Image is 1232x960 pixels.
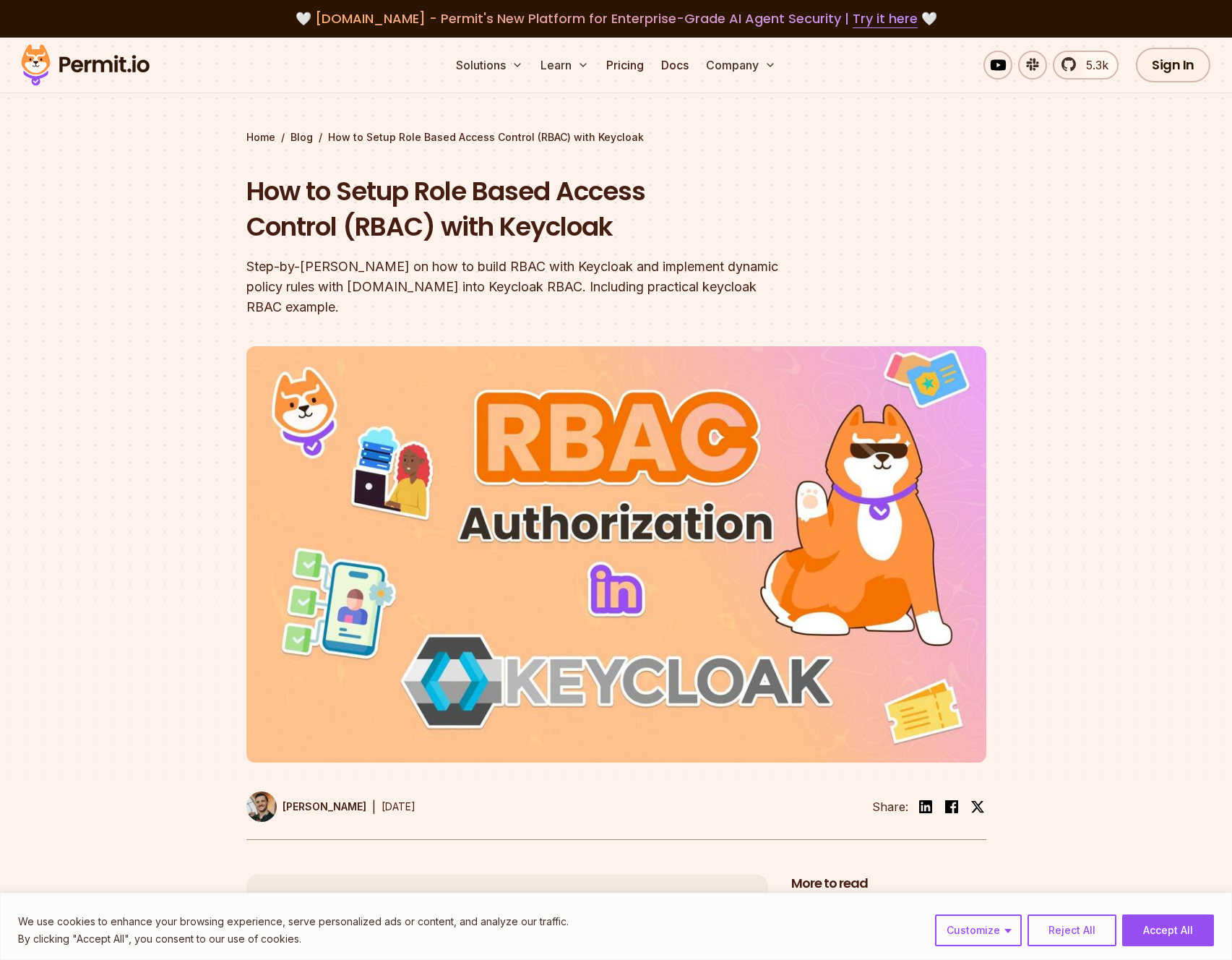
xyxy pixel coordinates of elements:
[700,51,782,80] button: Company
[18,913,569,930] p: We use cookies to enhance your browsing experience, serve personalized ads or content, and analyz...
[246,875,768,924] button: Table of Contents
[853,9,918,28] a: Try it here
[1053,51,1119,80] a: 5.3k
[246,130,986,145] div: / /
[1077,56,1108,74] span: 5.3k
[791,875,986,893] h2: More to read
[246,257,801,317] div: Step-by-[PERSON_NAME] on how to build RBAC with Keycloak and implement dynamic policy rules with ...
[970,800,985,814] img: twitter
[872,798,908,815] li: Share:
[935,914,1022,946] button: Customize
[917,798,934,815] img: linkedin
[382,800,415,813] time: [DATE]
[290,130,313,145] a: Blog
[246,792,277,822] img: Daniel Bass
[535,51,595,80] button: Learn
[372,798,376,815] div: |
[246,173,801,245] h1: How to Setup Role Based Access Control (RBAC) with Keycloak
[943,798,960,815] img: facebook
[315,9,918,27] span: [DOMAIN_NAME] - Permit's New Platform for Enterprise-Grade AI Agent Security |
[655,51,694,80] a: Docs
[283,800,366,814] p: [PERSON_NAME]
[1136,48,1210,82] a: Sign In
[35,9,1197,29] div: 🤍 🤍
[1122,914,1214,946] button: Accept All
[246,346,986,763] img: How to Setup Role Based Access Control (RBAC) with Keycloak
[18,930,569,948] p: By clicking "Accept All", you consent to our use of cookies.
[14,40,156,90] img: Permit logo
[600,51,650,80] a: Pricing
[246,130,275,145] a: Home
[450,51,529,80] button: Solutions
[1028,914,1116,946] button: Reject All
[246,792,366,822] a: [PERSON_NAME]
[261,889,373,909] span: Table of Contents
